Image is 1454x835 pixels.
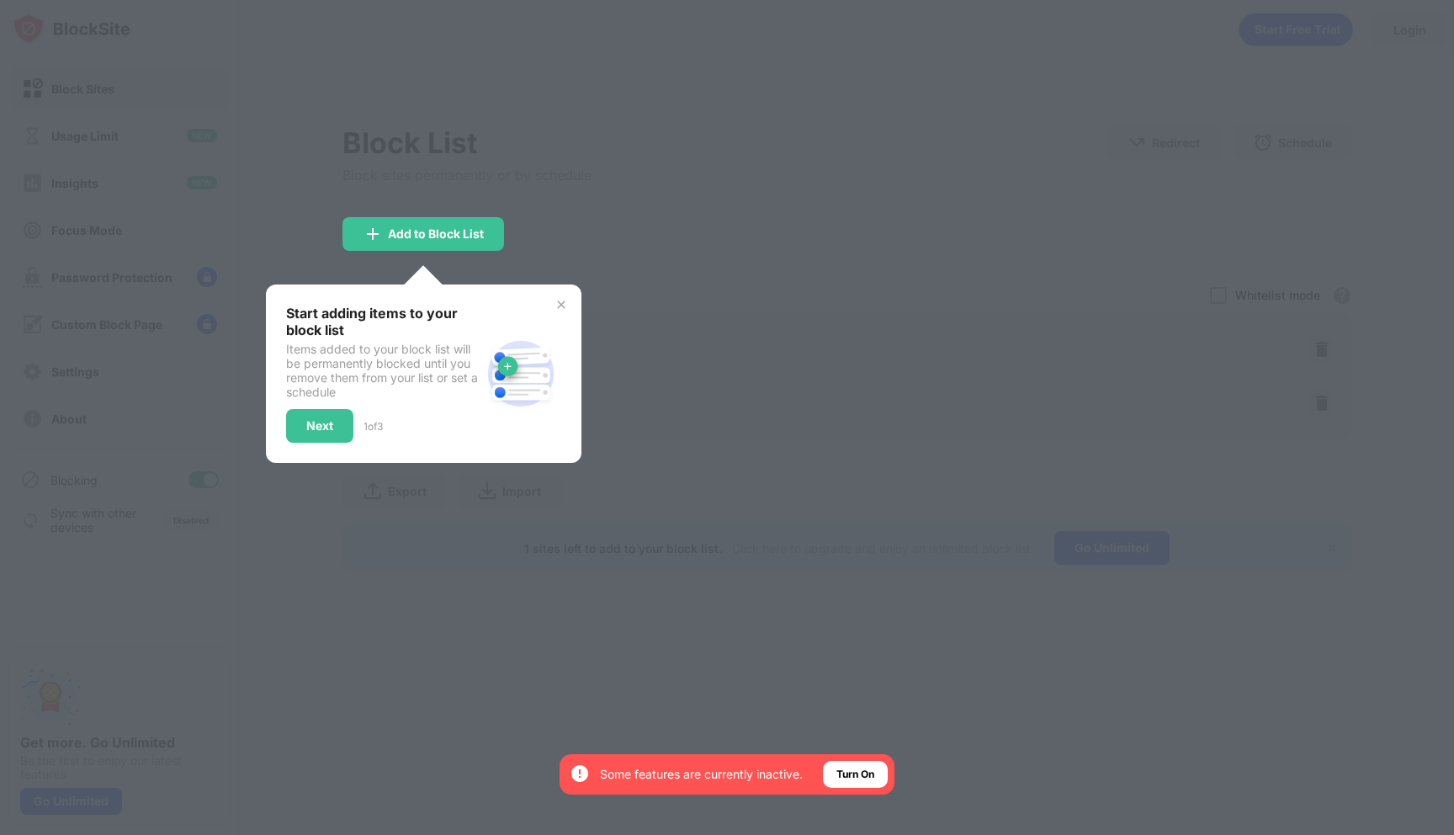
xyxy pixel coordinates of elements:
[836,766,874,783] div: Turn On
[600,766,803,783] div: Some features are currently inactive.
[388,227,484,241] div: Add to Block List
[286,342,480,399] div: Items added to your block list will be permanently blocked until you remove them from your list o...
[480,333,561,414] img: block-site.svg
[363,420,383,433] div: 1 of 3
[555,298,568,311] img: x-button.svg
[570,763,590,784] img: error-circle-white.svg
[306,419,333,433] div: Next
[286,305,480,338] div: Start adding items to your block list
